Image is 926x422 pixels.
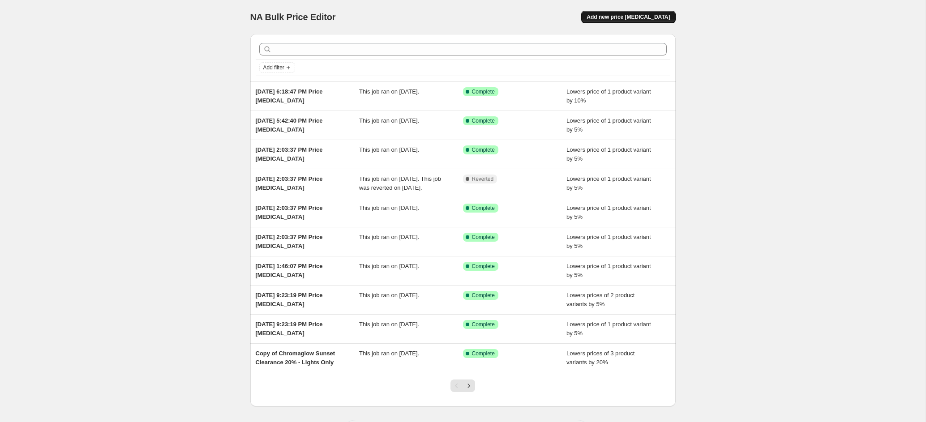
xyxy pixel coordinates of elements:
span: Lowers prices of 3 product variants by 20% [566,350,634,366]
span: This job ran on [DATE]. [359,321,419,328]
span: Complete [472,234,495,241]
span: Complete [472,321,495,328]
span: This job ran on [DATE]. [359,205,419,211]
span: Complete [472,263,495,270]
span: Add new price [MEDICAL_DATA] [587,13,670,21]
span: Reverted [472,175,494,183]
button: Next [463,379,475,392]
span: [DATE] 9:23:19 PM Price [MEDICAL_DATA] [256,321,323,337]
span: This job ran on [DATE]. [359,263,419,269]
nav: Pagination [450,379,475,392]
span: NA Bulk Price Editor [250,12,336,22]
span: Lowers price of 1 product variant by 5% [566,146,651,162]
span: Lowers price of 1 product variant by 5% [566,234,651,249]
span: This job ran on [DATE]. This job was reverted on [DATE]. [359,175,441,191]
button: Add new price [MEDICAL_DATA] [581,11,675,23]
span: Copy of Chromaglow Sunset Clearance 20% - Lights Only [256,350,335,366]
span: Lowers price of 1 product variant by 5% [566,175,651,191]
span: [DATE] 2:03:37 PM Price [MEDICAL_DATA] [256,175,323,191]
span: Complete [472,292,495,299]
span: Complete [472,117,495,124]
span: This job ran on [DATE]. [359,88,419,95]
span: [DATE] 5:42:40 PM Price [MEDICAL_DATA] [256,117,323,133]
span: Complete [472,350,495,357]
span: This job ran on [DATE]. [359,350,419,357]
span: Lowers price of 1 product variant by 5% [566,321,651,337]
span: This job ran on [DATE]. [359,117,419,124]
span: This job ran on [DATE]. [359,146,419,153]
span: Lowers price of 1 product variant by 5% [566,117,651,133]
span: [DATE] 2:03:37 PM Price [MEDICAL_DATA] [256,146,323,162]
span: This job ran on [DATE]. [359,234,419,240]
span: Complete [472,88,495,95]
span: Lowers prices of 2 product variants by 5% [566,292,634,307]
span: Lowers price of 1 product variant by 10% [566,88,651,104]
span: Lowers price of 1 product variant by 5% [566,263,651,278]
span: [DATE] 9:23:19 PM Price [MEDICAL_DATA] [256,292,323,307]
span: This job ran on [DATE]. [359,292,419,298]
span: Complete [472,205,495,212]
span: [DATE] 2:03:37 PM Price [MEDICAL_DATA] [256,234,323,249]
span: [DATE] 1:46:07 PM Price [MEDICAL_DATA] [256,263,323,278]
span: [DATE] 6:18:47 PM Price [MEDICAL_DATA] [256,88,323,104]
button: Add filter [259,62,295,73]
span: Add filter [263,64,284,71]
span: [DATE] 2:03:37 PM Price [MEDICAL_DATA] [256,205,323,220]
span: Complete [472,146,495,153]
span: Lowers price of 1 product variant by 5% [566,205,651,220]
